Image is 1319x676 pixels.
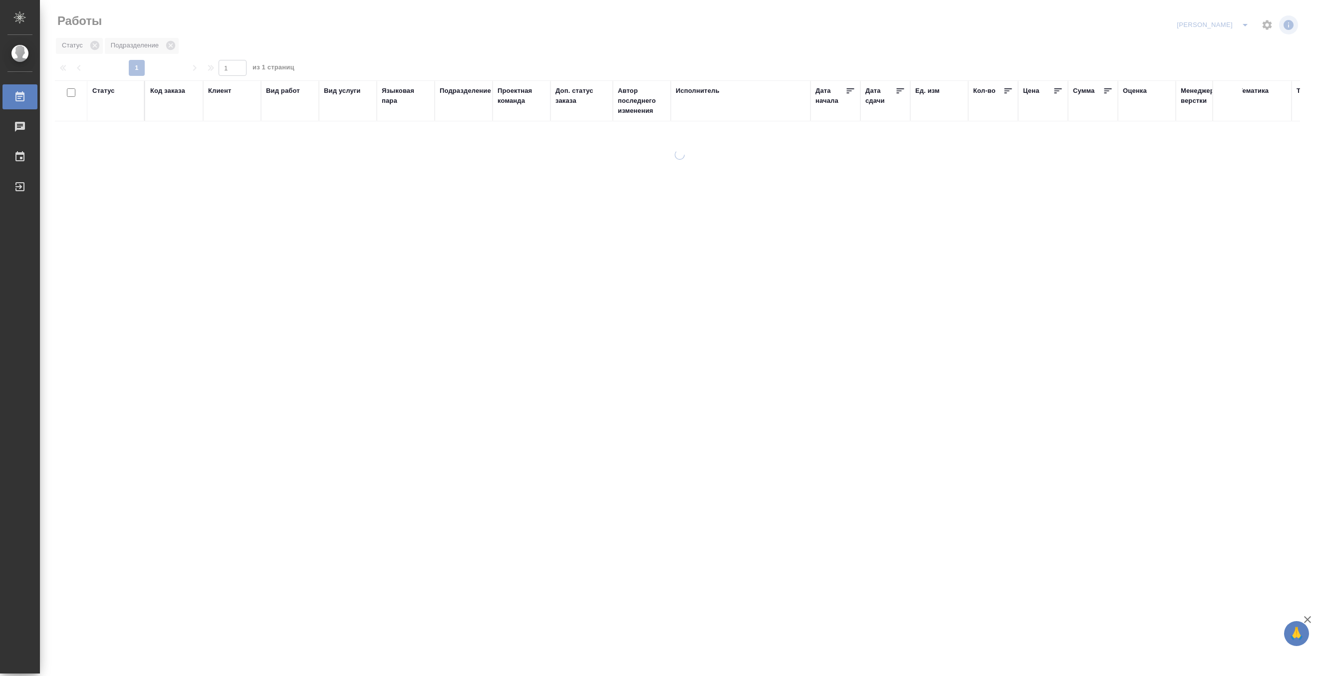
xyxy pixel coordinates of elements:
div: Кол-во [973,86,996,96]
div: Подразделение [440,86,491,96]
div: Ед. изм [915,86,940,96]
div: Доп. статус заказа [555,86,608,106]
button: 🙏 [1284,621,1309,646]
span: 🙏 [1288,623,1305,644]
div: Языковая пара [382,86,430,106]
div: Вид работ [266,86,300,96]
div: Статус [92,86,115,96]
div: Сумма [1073,86,1094,96]
div: Дата начала [815,86,845,106]
div: Оценка [1123,86,1147,96]
div: Исполнитель [676,86,720,96]
div: Проектная команда [498,86,545,106]
div: Дата сдачи [865,86,895,106]
div: Автор последнего изменения [618,86,666,116]
div: Код заказа [150,86,185,96]
div: Менеджеры верстки [1181,86,1229,106]
div: Клиент [208,86,231,96]
div: Вид услуги [324,86,361,96]
div: Цена [1023,86,1040,96]
div: Тематика [1239,86,1269,96]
